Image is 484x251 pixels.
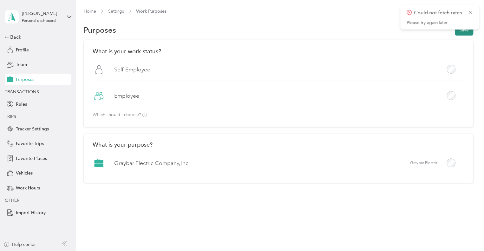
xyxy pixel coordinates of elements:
label: Self-Employed [114,66,151,74]
span: Vehicles [16,170,33,176]
div: [PERSON_NAME] [22,10,62,17]
span: TRIPS [5,114,16,119]
label: Graybar Electric Company, Inc [114,159,188,167]
span: Favorite Trips [16,140,44,147]
h1: Purposes [84,27,116,33]
div: Personal dashboard [22,19,56,23]
span: Import History [16,209,46,216]
p: Which should I choose? [93,113,147,117]
label: Employee [114,92,139,100]
span: Purposes [16,76,34,83]
h2: What is your purpose? [93,141,464,148]
span: TRANSACTIONS [5,89,39,95]
span: OTHER [5,198,19,203]
p: Could not fetch rates [414,9,463,17]
span: Team [16,61,27,68]
span: Work Hours [16,185,40,191]
span: Rules [16,101,27,108]
h2: What is your work status? [93,48,464,55]
div: Back [5,33,68,41]
p: Please try again later [407,20,473,26]
span: Graybar Electric [410,160,438,166]
button: Help center [3,241,36,248]
a: Home [84,9,96,14]
span: Favorite Places [16,155,47,162]
a: Settings [108,9,124,14]
iframe: Everlance-gr Chat Button Frame [448,215,484,251]
span: Work Purposes [136,8,167,15]
span: Tracker Settings [16,126,49,132]
button: Save [455,24,473,36]
span: Profile [16,47,29,53]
